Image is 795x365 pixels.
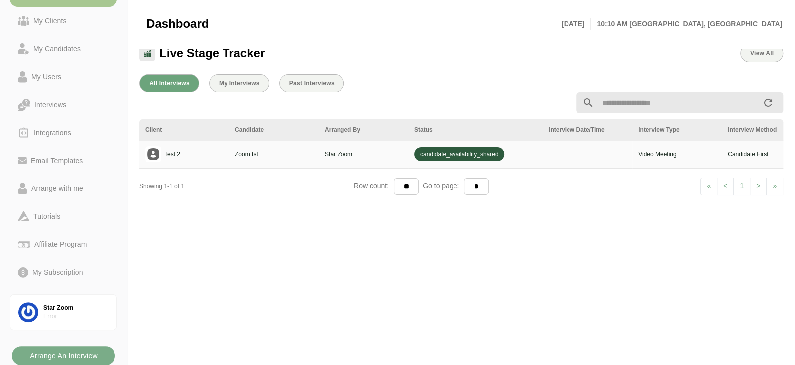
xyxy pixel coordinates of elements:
[12,346,115,365] button: Arrange An Interview
[549,125,626,134] div: Interview Date/Time
[159,46,265,61] span: Live Stage Tracker
[10,91,117,119] a: Interviews
[762,97,774,109] i: appended action
[10,202,117,230] a: Tutorials
[419,182,464,190] span: Go to page:
[146,16,209,31] span: Dashboard
[219,80,260,87] span: My Interviews
[10,230,117,258] a: Affiliate Program
[10,258,117,286] a: My Subscription
[139,74,199,92] button: All Interviews
[149,80,190,87] span: All Interviews
[10,175,117,202] a: Arrange with me
[29,43,85,55] div: My Candidates
[414,125,537,134] div: Status
[354,182,394,190] span: Row count:
[30,238,91,250] div: Affiliate Program
[209,74,269,92] button: My Interviews
[29,210,64,222] div: Tutorials
[235,125,313,134] div: Candidate
[30,99,70,111] div: Interviews
[414,147,504,161] span: candidate_availability_shared
[10,63,117,91] a: My Users
[139,182,354,191] div: Showing 1-1 of 1
[27,71,65,83] div: My Users
[29,15,71,27] div: My Clients
[30,127,75,139] div: Integrations
[289,80,335,87] span: Past Interviews
[638,125,716,134] div: Interview Type
[43,312,109,321] div: Error
[279,74,344,92] button: Past Interviews
[145,125,223,134] div: Client
[145,146,161,162] img: placeholder logo
[27,155,87,167] div: Email Templates
[740,44,783,62] button: View All
[10,35,117,63] a: My Candidates
[10,119,117,147] a: Integrations
[562,18,591,30] p: [DATE]
[10,147,117,175] a: Email Templates
[164,150,180,159] p: Test 2
[325,125,402,134] div: Arranged By
[325,150,402,159] p: Star Zoom
[638,150,716,159] p: Video Meeting
[27,182,87,194] div: Arrange with me
[10,294,117,330] a: Star ZoomError
[28,266,87,278] div: My Subscription
[43,304,109,312] div: Star Zoom
[10,7,117,35] a: My Clients
[29,346,98,365] b: Arrange An Interview
[591,18,782,30] p: 10:10 AM [GEOGRAPHIC_DATA], [GEOGRAPHIC_DATA]
[235,150,313,159] p: Zoom tst
[750,50,774,57] span: View All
